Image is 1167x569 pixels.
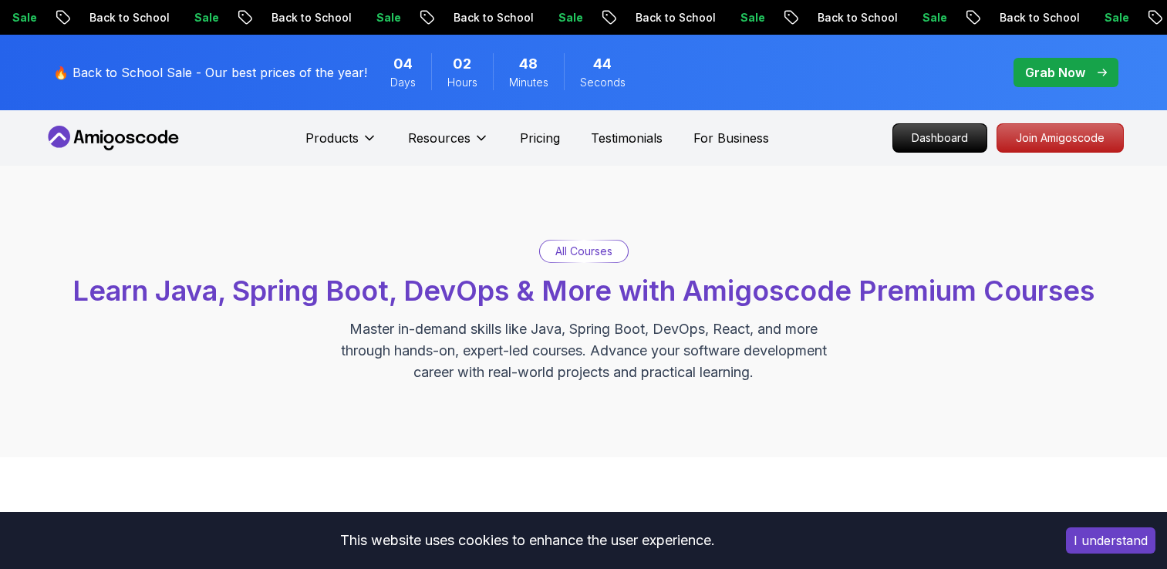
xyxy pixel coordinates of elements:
span: Minutes [509,75,548,90]
button: Accept cookies [1066,527,1155,554]
p: Products [305,129,359,147]
button: Products [305,129,377,160]
p: Grab Now [1025,63,1085,82]
span: 48 Minutes [519,53,538,75]
a: Pricing [520,129,560,147]
p: Sale [180,10,229,25]
p: Sale [1090,10,1139,25]
p: Sale [726,10,775,25]
span: 44 Seconds [593,53,612,75]
p: Back to School [803,10,908,25]
span: Learn Java, Spring Boot, DevOps & More with Amigoscode Premium Courses [73,274,1094,308]
p: Back to School [439,10,544,25]
p: Sale [362,10,411,25]
p: Sale [544,10,593,25]
div: This website uses cookies to enhance the user experience. [12,524,1043,557]
p: Back to School [621,10,726,25]
span: Seconds [580,75,626,90]
p: Dashboard [893,124,987,152]
span: 2 Hours [453,53,471,75]
p: Back to School [985,10,1090,25]
a: Testimonials [591,129,663,147]
p: Join Amigoscode [997,124,1123,152]
p: 🔥 Back to School Sale - Our best prices of the year! [53,63,367,82]
span: Days [390,75,416,90]
a: For Business [693,129,769,147]
p: All Courses [555,244,612,259]
p: Back to School [257,10,362,25]
p: Master in-demand skills like Java, Spring Boot, DevOps, React, and more through hands-on, expert-... [325,318,843,383]
button: Resources [408,129,489,160]
p: Sale [908,10,957,25]
a: Join Amigoscode [997,123,1124,153]
span: 4 Days [393,53,413,75]
p: Back to School [75,10,180,25]
span: Hours [447,75,477,90]
p: Resources [408,129,471,147]
a: Dashboard [892,123,987,153]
